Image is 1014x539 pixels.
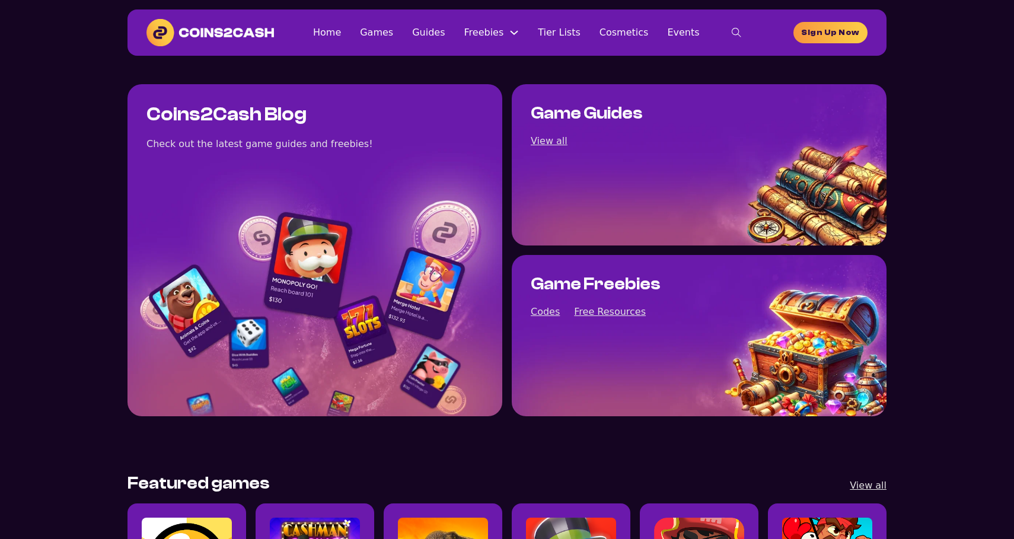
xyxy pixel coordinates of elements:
div: Check out the latest game guides and freebies! [146,136,373,152]
a: View all game codes [531,304,560,320]
a: View all game guides [531,133,567,149]
h1: Coins2Cash Blog [146,103,307,126]
img: Coins2Cash Logo [146,19,274,46]
button: Freebies Sub menu [509,28,519,37]
a: Tier Lists [538,24,581,40]
a: View all games [850,477,887,493]
a: homepage [793,22,868,43]
a: Events [667,24,699,40]
a: Freebies [464,24,504,40]
a: View all posts about free resources [574,304,646,320]
a: Guides [412,24,445,40]
h2: Game Guides [531,103,643,124]
h2: Featured games [127,473,270,494]
a: Games [360,24,393,40]
a: Cosmetics [600,24,649,40]
h2: Game Freebies [531,274,661,295]
button: toggle search [719,21,754,44]
a: Home [313,24,341,40]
